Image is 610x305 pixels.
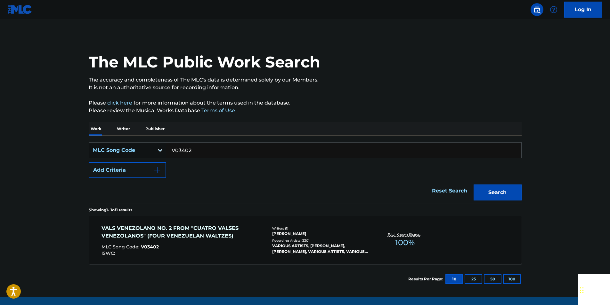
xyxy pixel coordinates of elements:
p: Publisher [143,122,167,136]
a: Public Search [531,3,543,16]
p: Writer [115,122,132,136]
button: Add Criteria [89,162,166,178]
p: Please for more information about the terms used in the database. [89,99,522,107]
div: [PERSON_NAME] [272,231,369,237]
h1: The MLC Public Work Search [89,52,320,72]
p: Total Known Shares: [388,232,422,237]
a: Terms of Use [200,107,235,113]
p: Results Per Page: [408,276,445,282]
a: Log In [564,2,602,18]
form: Search Form [89,142,522,204]
button: 50 [484,274,501,284]
button: 100 [503,274,521,284]
iframe: Chat Widget [578,274,610,305]
div: MLC Song Code [93,146,150,154]
button: 10 [445,274,463,284]
p: It is not an authoritative source for recording information. [89,84,522,91]
p: Showing 1 - 1 of 1 results [89,207,132,213]
button: 25 [465,274,482,284]
div: Drag [580,281,584,300]
a: VALS VENEZOLANO NO. 2 FROM "CUATRO VALSES VENEZOLANOS" (FOUR VENEZUELAN WALTZES)MLC Song Code:V03... [89,216,522,264]
a: click here [107,100,132,106]
div: Recording Artists ( 330 ) [272,238,369,243]
p: The accuracy and completeness of The MLC's data is determined solely by our Members. [89,76,522,84]
img: 9d2ae6d4665cec9f34b9.svg [153,166,161,174]
div: VARIOUS ARTISTS, [PERSON_NAME],[PERSON_NAME], VARIOUS ARTISTS, VARIOUS ARTISTS, VARIOUS ARTISTS [272,243,369,254]
p: Work [89,122,103,136]
div: VALS VENEZOLANO NO. 2 FROM "CUATRO VALSES VENEZOLANOS" (FOUR VENEZUELAN WALTZES) [102,224,261,240]
img: MLC Logo [8,5,32,14]
img: help [550,6,557,13]
button: Search [474,184,522,200]
span: 100 % [395,237,415,248]
span: V03402 [141,244,159,250]
div: Writers ( 1 ) [272,226,369,231]
p: Please review the Musical Works Database [89,107,522,114]
a: Reset Search [429,184,470,198]
img: search [533,6,541,13]
span: MLC Song Code : [102,244,141,250]
div: Help [547,3,560,16]
span: ISWC : [102,250,117,256]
